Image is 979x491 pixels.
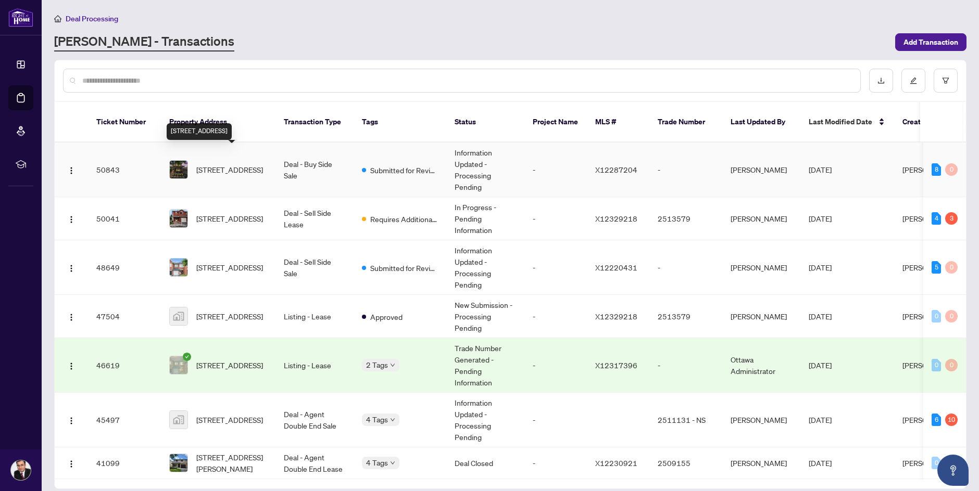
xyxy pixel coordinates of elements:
span: Requires Additional Docs [370,213,438,225]
td: [PERSON_NAME] [722,143,800,197]
span: edit [910,77,917,84]
img: logo [8,8,33,27]
span: [PERSON_NAME] [902,214,959,223]
img: thumbnail-img [170,307,187,325]
span: [DATE] [809,458,832,468]
td: Listing - Lease [275,295,354,338]
img: Logo [67,166,76,175]
td: 47504 [88,295,161,338]
button: Logo [63,357,80,373]
button: Logo [63,259,80,276]
td: 46619 [88,338,161,393]
span: down [390,460,395,466]
span: X12329218 [595,214,637,223]
span: down [390,417,395,422]
button: Logo [63,161,80,178]
div: 0 [932,359,941,371]
span: Deal Processing [66,14,118,23]
img: thumbnail-img [170,259,187,276]
span: [STREET_ADDRESS][PERSON_NAME] [196,451,267,474]
span: [STREET_ADDRESS] [196,164,263,175]
span: 2 Tags [366,359,388,371]
div: 8 [932,163,941,176]
span: Last Modified Date [809,116,872,127]
span: Submitted for Review [370,262,438,274]
span: [DATE] [809,214,832,223]
span: [DATE] [809,312,832,321]
button: Open asap [937,455,969,486]
td: - [524,197,587,240]
td: Deal - Buy Side Sale [275,143,354,197]
td: [PERSON_NAME] [722,393,800,447]
div: 3 [945,212,958,225]
button: edit [901,69,925,93]
td: - [524,143,587,197]
div: 0 [945,359,958,371]
th: Last Updated By [722,102,800,143]
span: X12317396 [595,360,637,370]
button: Add Transaction [895,33,967,51]
td: Deal - Agent Double End Sale [275,393,354,447]
td: 2513579 [649,295,722,338]
img: thumbnail-img [170,454,187,472]
span: [DATE] [809,263,832,272]
th: Property Address [161,102,275,143]
td: Information Updated - Processing Pending [446,393,524,447]
td: Trade Number Generated - Pending Information [446,338,524,393]
th: Status [446,102,524,143]
td: [PERSON_NAME] [722,447,800,479]
td: 50843 [88,143,161,197]
td: [PERSON_NAME] [722,295,800,338]
span: [PERSON_NAME] [902,458,959,468]
img: Logo [67,362,76,370]
td: 45497 [88,393,161,447]
span: 4 Tags [366,457,388,469]
img: thumbnail-img [170,411,187,429]
span: X12230921 [595,458,637,468]
td: Information Updated - Processing Pending [446,143,524,197]
div: [STREET_ADDRESS] [167,123,232,140]
td: Deal Closed [446,447,524,479]
td: - [524,338,587,393]
th: Transaction Type [275,102,354,143]
span: [DATE] [809,360,832,370]
button: Logo [63,411,80,428]
span: [STREET_ADDRESS] [196,359,263,371]
span: [DATE] [809,165,832,174]
img: thumbnail-img [170,210,187,227]
td: Deal - Sell Side Sale [275,240,354,295]
td: - [649,143,722,197]
div: 10 [945,414,958,426]
td: - [524,393,587,447]
span: 4 Tags [366,414,388,425]
span: filter [942,77,949,84]
td: Listing - Lease [275,338,354,393]
td: 2509155 [649,447,722,479]
span: [PERSON_NAME] [902,312,959,321]
span: Approved [370,311,403,322]
button: Logo [63,455,80,471]
div: 5 [932,261,941,274]
div: 0 [945,261,958,274]
span: [STREET_ADDRESS] [196,311,263,322]
img: Logo [67,215,76,224]
a: [PERSON_NAME] - Transactions [54,33,234,51]
span: download [877,77,885,84]
td: 50041 [88,197,161,240]
img: Logo [67,313,76,321]
th: Project Name [524,102,587,143]
button: Logo [63,210,80,227]
td: Ottawa Administrator [722,338,800,393]
img: Logo [67,417,76,425]
td: New Submission - Processing Pending [446,295,524,338]
button: filter [934,69,958,93]
span: [PERSON_NAME] [902,415,959,424]
div: 0 [945,163,958,176]
span: Add Transaction [903,34,958,50]
button: Logo [63,308,80,325]
th: Last Modified Date [800,102,894,143]
span: X12220431 [595,263,637,272]
span: down [390,363,395,368]
th: Trade Number [649,102,722,143]
td: - [524,295,587,338]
